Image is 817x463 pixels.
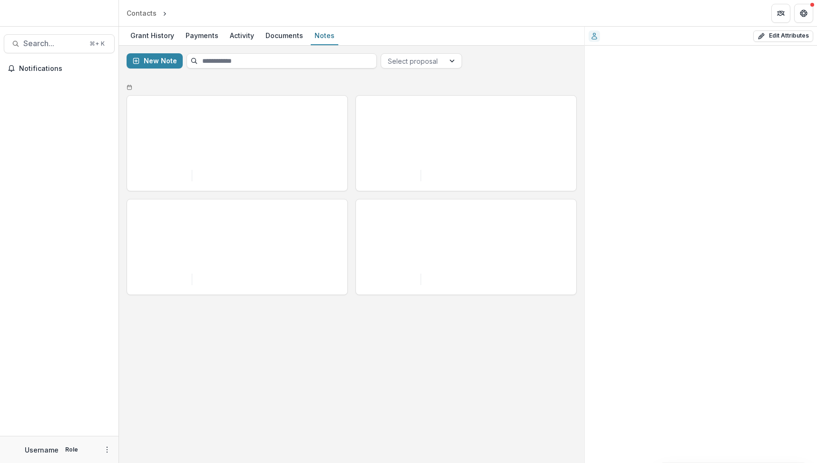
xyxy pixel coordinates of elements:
div: ⌘ + K [88,39,107,49]
button: More [101,444,113,455]
div: Activity [226,29,258,42]
div: Documents [262,29,307,42]
div: Notes [311,29,338,42]
a: Notes [311,27,338,45]
button: Partners [771,4,790,23]
nav: breadcrumb [123,6,209,20]
p: Username [25,445,59,455]
span: Notifications [19,65,111,73]
a: Activity [226,27,258,45]
button: Notifications [4,61,115,76]
a: Payments [182,27,222,45]
button: Search... [4,34,115,53]
button: New Note [127,53,183,69]
a: Grant History [127,27,178,45]
div: Grant History [127,29,178,42]
div: Payments [182,29,222,42]
div: Contacts [127,8,157,18]
span: Search... [23,39,84,48]
a: Documents [262,27,307,45]
p: Role [62,445,81,454]
button: Get Help [794,4,813,23]
a: Contacts [123,6,160,20]
button: Edit Attributes [753,30,813,42]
